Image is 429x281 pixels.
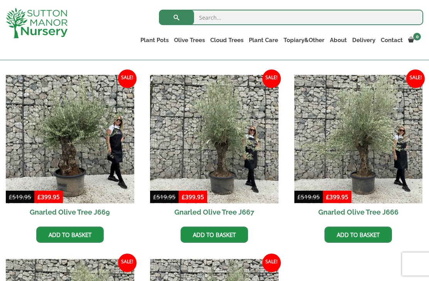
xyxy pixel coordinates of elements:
bdi: 399.95 [326,193,348,201]
a: Plant Pots [138,35,171,46]
bdi: 399.95 [37,193,60,201]
a: Add to basket: “Gnarled Olive Tree J666” [324,227,392,243]
span: £ [297,193,301,201]
span: £ [9,193,12,201]
bdi: 519.95 [9,193,31,201]
a: About [327,35,350,46]
span: Sale! [406,69,425,88]
img: Gnarled Olive Tree J666 [294,75,423,203]
h2: Gnarled Olive Tree J669 [6,203,134,221]
img: Gnarled Olive Tree J669 [6,75,134,203]
a: Sale! Gnarled Olive Tree J669 [6,75,134,221]
a: 0 [405,35,423,46]
span: Sale! [262,254,281,272]
img: logo [6,8,68,38]
span: Sale! [262,69,281,88]
h2: Gnarled Olive Tree J667 [150,203,279,221]
bdi: 399.95 [182,193,204,201]
span: £ [326,193,329,201]
img: Gnarled Olive Tree J667 [150,75,279,203]
a: Contact [378,35,405,46]
span: Sale! [118,254,137,272]
bdi: 519.95 [153,193,176,201]
span: £ [153,193,157,201]
a: Add to basket: “Gnarled Olive Tree J667” [181,227,248,243]
span: £ [182,193,185,201]
span: 0 [413,33,421,41]
a: Sale! Gnarled Olive Tree J666 [294,75,423,221]
a: Sale! Gnarled Olive Tree J667 [150,75,279,221]
a: Cloud Trees [208,35,246,46]
a: Olive Trees [171,35,208,46]
a: Add to basket: “Gnarled Olive Tree J669” [36,227,104,243]
span: Sale! [118,69,137,88]
h2: Gnarled Olive Tree J666 [294,203,423,221]
a: Topiary&Other [281,35,327,46]
input: Search... [159,10,423,25]
bdi: 519.95 [297,193,320,201]
span: £ [37,193,41,201]
a: Delivery [350,35,378,46]
a: Plant Care [246,35,281,46]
